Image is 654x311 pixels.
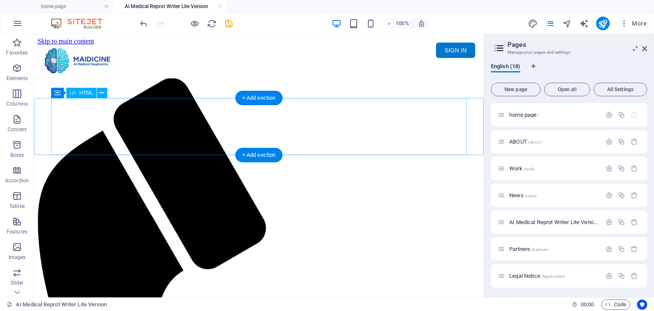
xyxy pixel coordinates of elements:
[507,273,601,279] div: Legal Notice/legal-notice
[545,19,555,29] i: Pages (Ctrl+Alt+S)
[598,19,608,29] i: Publish
[508,41,647,49] h2: Pages
[396,18,409,29] h6: 100%
[596,17,610,30] button: publish
[579,19,589,29] i: AI Writer
[618,219,625,226] div: Duplicate
[509,219,630,225] span: AI Medical Reprot Writer Lite Version
[9,254,26,261] p: Images
[618,165,625,172] div: Duplicate
[601,299,630,310] button: Code
[620,19,647,28] span: More
[79,90,93,95] span: HTML
[509,138,541,145] span: ABOUT
[631,165,638,172] div: Remove
[618,272,625,279] div: Duplicate
[594,83,647,96] button: All Settings
[618,192,625,199] div: Duplicate
[507,139,601,144] div: ABOUT/about
[631,192,638,199] div: Remove
[562,18,572,29] button: navigator
[605,245,613,253] div: Settings
[617,17,650,30] button: More
[618,111,625,118] div: Duplicate
[383,18,413,29] button: 100%
[509,246,548,252] span: Click to open page
[6,49,28,56] p: Favorites
[528,18,538,29] button: design
[10,152,24,158] p: Boxes
[235,91,283,105] div: + Add section
[491,61,520,73] span: English (18)
[531,247,548,252] span: /partners
[189,18,200,29] button: Click here to leave preview mode and continue editing
[224,18,234,29] button: save
[528,19,538,29] i: Design (Ctrl+Alt+Y)
[537,113,539,118] span: /
[545,18,555,29] button: pages
[139,19,149,29] i: Undo: Change pages (Ctrl+Z)
[597,87,643,92] span: All Settings
[631,111,638,118] div: The startpage cannot be deleted
[8,126,26,133] p: Content
[631,272,638,279] div: Remove
[562,19,572,29] i: Navigator
[418,20,425,27] i: On resize automatically adjust zoom level to fit chosen device.
[587,301,588,308] span: :
[509,273,565,279] span: Click to open page
[491,83,541,96] button: New page
[631,138,638,145] div: Remove
[5,177,29,184] p: Accordion
[637,299,647,310] button: Usercentrics
[581,299,594,310] span: 00 00
[605,219,613,226] div: Settings
[138,18,149,29] button: undo
[49,18,113,29] img: Editor Logo
[491,63,647,79] div: Language Tabs
[541,274,565,279] span: /legal-notice
[528,140,541,144] span: /about
[495,87,537,92] span: New page
[507,112,601,118] div: home page/
[6,101,28,107] p: Columns
[507,219,601,225] div: AI Medical Reprot Writer Lite Version
[605,272,613,279] div: Settings
[507,246,601,252] div: Partners/partners
[7,228,27,235] p: Features
[544,83,590,96] button: Open all
[618,245,625,253] div: Duplicate
[113,2,227,11] h4: AI Medical Reprot Writer Lite Version
[605,299,626,310] span: Code
[9,203,25,210] p: Tables
[235,148,283,162] div: + Add section
[605,192,613,199] div: Settings
[525,193,537,198] span: /news
[523,167,535,171] span: /work
[11,279,24,286] p: Slider
[507,193,601,198] div: News/news
[508,49,630,56] h3: Manage your pages and settings
[207,19,217,29] i: Reload page
[507,166,601,171] div: Work/work
[509,112,539,118] span: home page
[509,165,534,172] span: Click to open page
[605,111,613,118] div: Settings
[6,75,28,82] p: Elements
[224,19,234,29] i: Save (Ctrl+S)
[3,3,60,11] a: Skip to main content
[509,192,536,199] span: Click to open page
[631,219,638,226] div: Remove
[618,138,625,145] div: Duplicate
[572,299,594,310] h6: Session time
[7,299,107,310] a: Click to cancel selection. Double-click to open Pages
[548,87,586,92] span: Open all
[207,18,217,29] button: reload
[579,18,589,29] button: text_generator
